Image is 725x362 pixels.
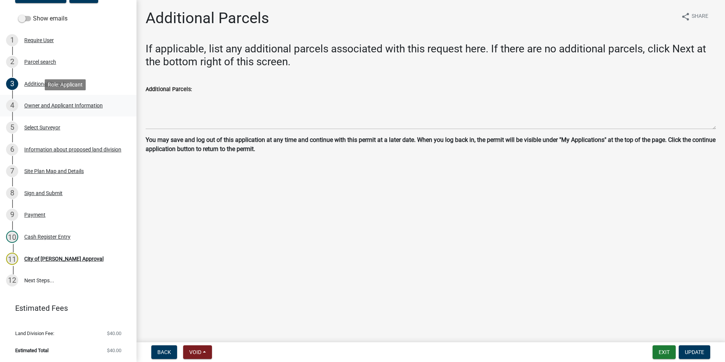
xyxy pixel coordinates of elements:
div: Information about proposed land division [24,147,121,152]
div: 5 [6,121,18,134]
span: Void [189,349,201,355]
span: Back [157,349,171,355]
div: Parcel search [24,59,56,65]
div: City of [PERSON_NAME] Approval [24,256,104,261]
div: 3 [6,78,18,90]
div: Require User [24,38,54,43]
label: Additional Parcels: [146,87,192,92]
div: 1 [6,34,18,46]
div: 10 [6,231,18,243]
div: 8 [6,187,18,199]
label: Show emails [18,14,67,23]
span: Estimated Total [15,348,49,353]
div: 12 [6,274,18,286]
div: Role: Applicant [45,79,86,90]
button: Update [679,345,710,359]
div: Select Surveyor [24,125,60,130]
i: share [681,12,690,21]
div: 11 [6,253,18,265]
strong: You may save and log out of this application at any time and continue with this permit at a later... [146,136,716,153]
div: Payment [24,212,46,217]
div: Owner and Applicant Information [24,103,103,108]
div: Additional Parcels [24,81,67,87]
span: Share [692,12,708,21]
div: 9 [6,209,18,221]
div: Sign and Submit [24,190,63,196]
div: Cash Register Entry [24,234,71,239]
div: 2 [6,56,18,68]
span: $40.00 [107,348,121,353]
button: shareShare [675,9,714,24]
a: Estimated Fees [6,301,124,316]
h1: Additional Parcels [146,9,269,27]
div: 7 [6,165,18,177]
div: 6 [6,143,18,156]
button: Exit [653,345,676,359]
button: Back [151,345,177,359]
h3: If applicable, list any additional parcels associated with this request here. If there are no add... [146,42,716,68]
span: Update [685,349,704,355]
div: 4 [6,99,18,112]
button: Void [183,345,212,359]
div: Site Plan Map and Details [24,168,84,174]
span: Land Division Fee: [15,331,54,336]
span: $40.00 [107,331,121,336]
